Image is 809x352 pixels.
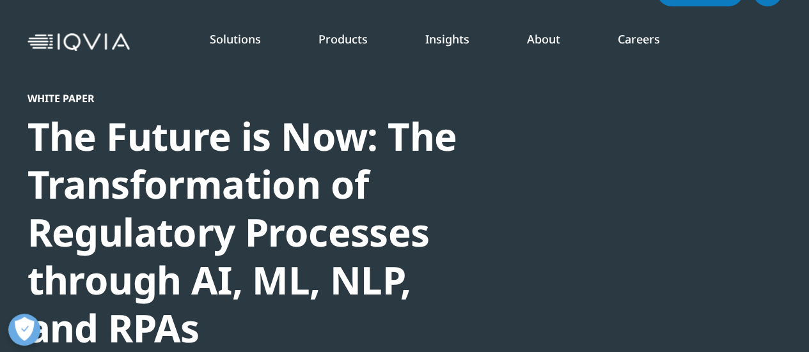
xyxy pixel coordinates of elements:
[425,31,469,47] a: Insights
[27,92,466,105] div: White Paper
[318,31,368,47] a: Products
[210,31,261,47] a: Solutions
[135,12,782,72] nav: Primary
[527,31,560,47] a: About
[27,112,466,352] div: The Future is Now: The Transformation of Regulatory Processes through AI, ML, NLP, and RPAs
[618,31,660,47] a: Careers
[8,314,40,346] button: Open Preferences
[27,33,130,52] img: IQVIA Healthcare Information Technology and Pharma Clinical Research Company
